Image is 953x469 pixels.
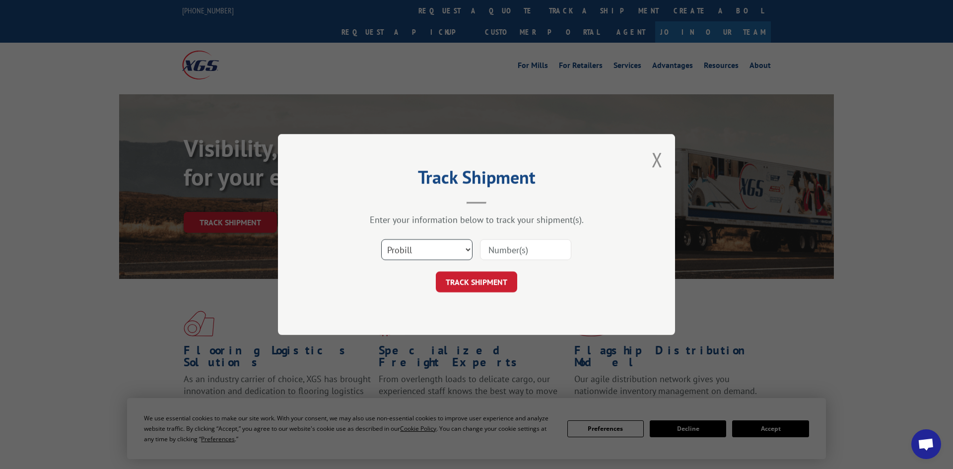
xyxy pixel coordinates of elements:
div: Open chat [911,429,941,459]
button: Close modal [652,146,663,173]
input: Number(s) [480,239,571,260]
h2: Track Shipment [328,170,625,189]
div: Enter your information below to track your shipment(s). [328,214,625,225]
button: TRACK SHIPMENT [436,271,517,292]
